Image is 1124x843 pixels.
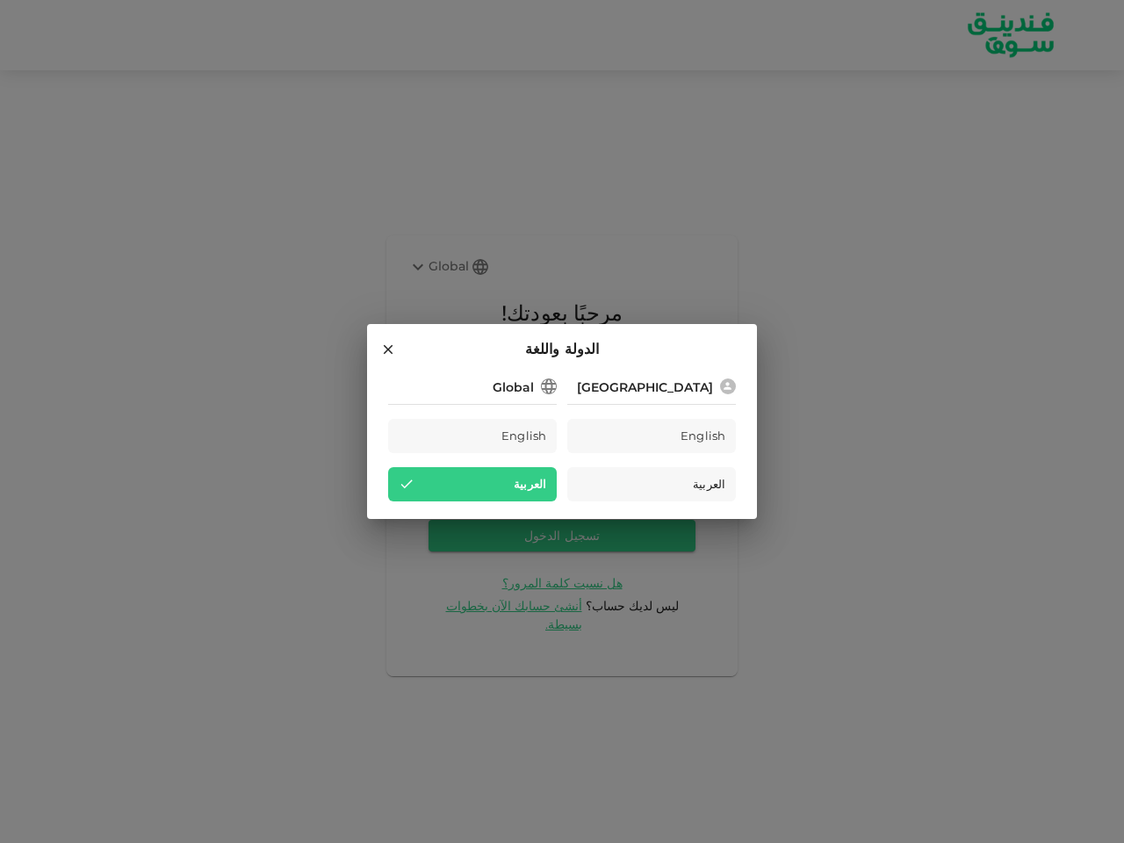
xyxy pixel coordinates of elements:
[577,378,713,397] div: [GEOGRAPHIC_DATA]
[681,426,725,446] span: English
[693,474,725,494] span: العربية
[493,378,534,397] div: Global
[501,426,546,446] span: English
[525,338,600,361] span: الدولة واللغة
[514,474,546,494] span: العربية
